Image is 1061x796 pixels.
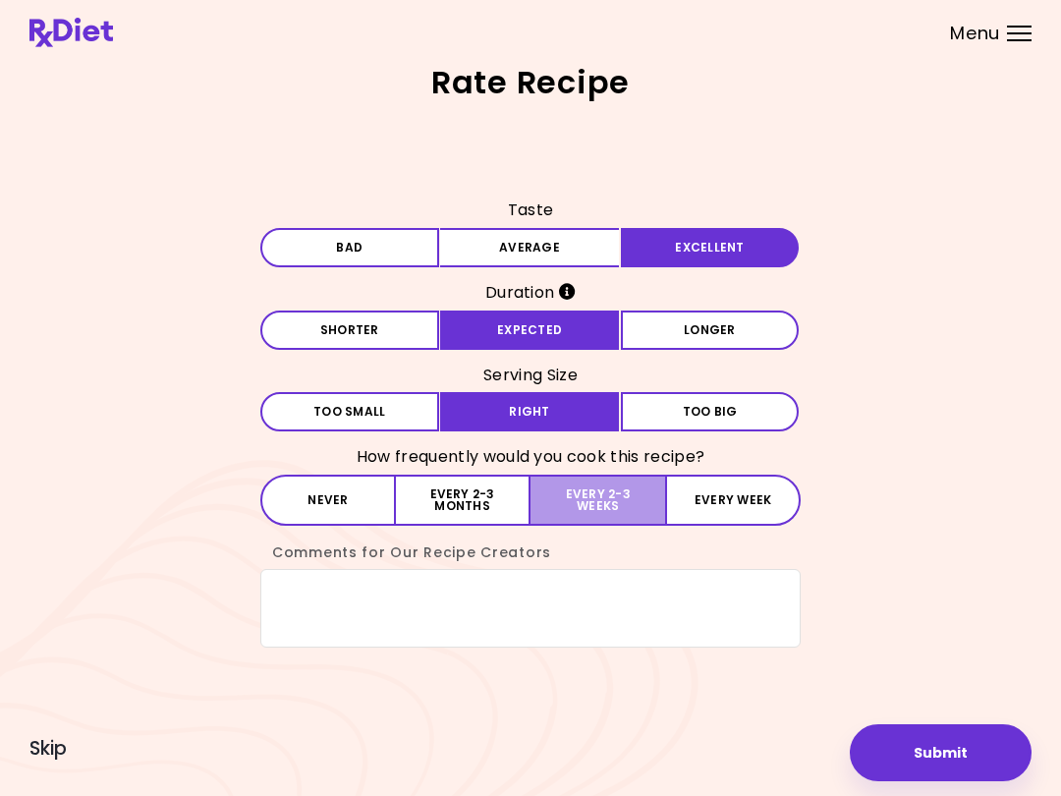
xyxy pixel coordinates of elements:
button: Skip [29,738,67,760]
button: Bad [260,228,439,267]
img: RxDiet [29,18,113,47]
label: Comments for Our Recipe Creators [260,542,551,562]
h3: Taste [260,195,801,226]
button: Expected [440,311,619,350]
button: Average [440,228,619,267]
span: Too small [313,406,385,418]
button: Every 2-3 weeks [530,475,665,526]
button: Longer [621,311,800,350]
span: Too big [683,406,738,418]
button: Never [260,475,396,526]
button: Submit [850,724,1032,781]
button: Every week [665,475,801,526]
button: Shorter [260,311,439,350]
span: Menu [950,25,1000,42]
button: Too small [260,392,439,431]
button: Every 2-3 months [396,475,530,526]
h2: Rate Recipe [29,67,1032,98]
button: Too big [621,392,800,431]
button: Excellent [621,228,800,267]
h3: Serving Size [260,360,801,391]
i: Info [559,283,576,300]
button: Right [440,392,619,431]
h3: How frequently would you cook this recipe? [260,441,801,473]
h3: Duration [260,277,801,309]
